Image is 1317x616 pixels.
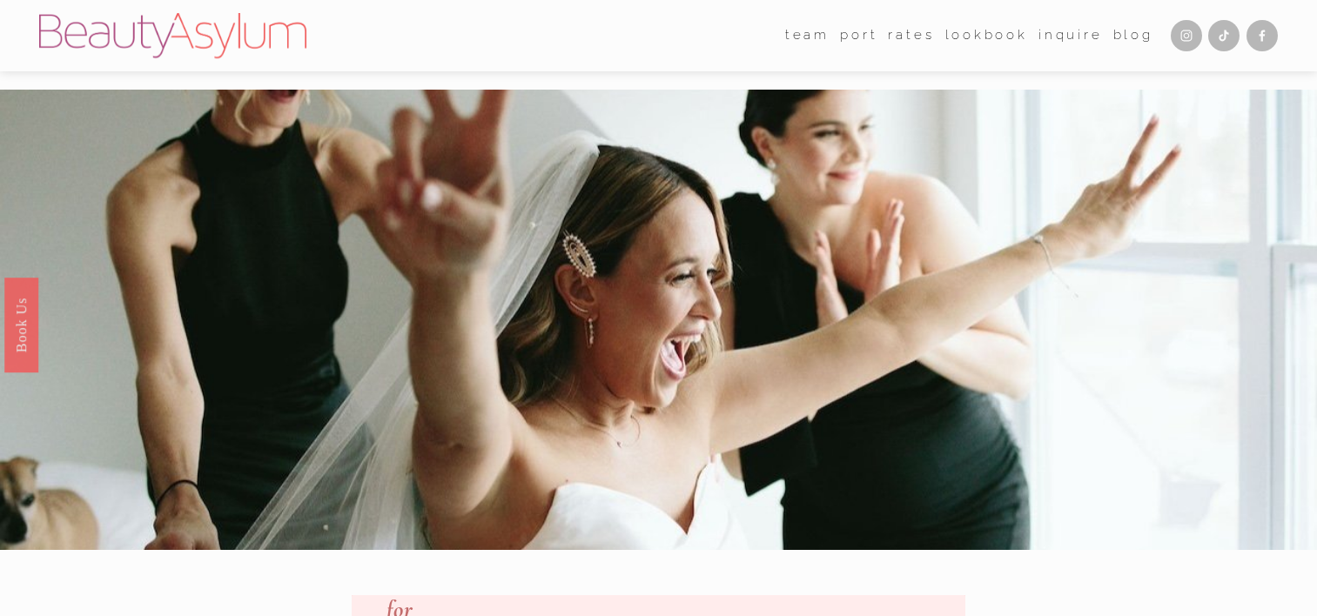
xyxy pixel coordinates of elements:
img: Beauty Asylum | Bridal Hair &amp; Makeup Charlotte &amp; Atlanta [39,13,306,58]
a: Inquire [1038,23,1103,49]
span: team [785,23,830,47]
a: Rates [888,23,934,49]
a: TikTok [1208,20,1240,51]
a: Lookbook [945,23,1028,49]
a: Book Us [4,278,38,372]
a: Instagram [1171,20,1202,51]
a: Facebook [1246,20,1278,51]
a: Blog [1113,23,1153,49]
a: folder dropdown [785,23,830,49]
a: port [840,23,877,49]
